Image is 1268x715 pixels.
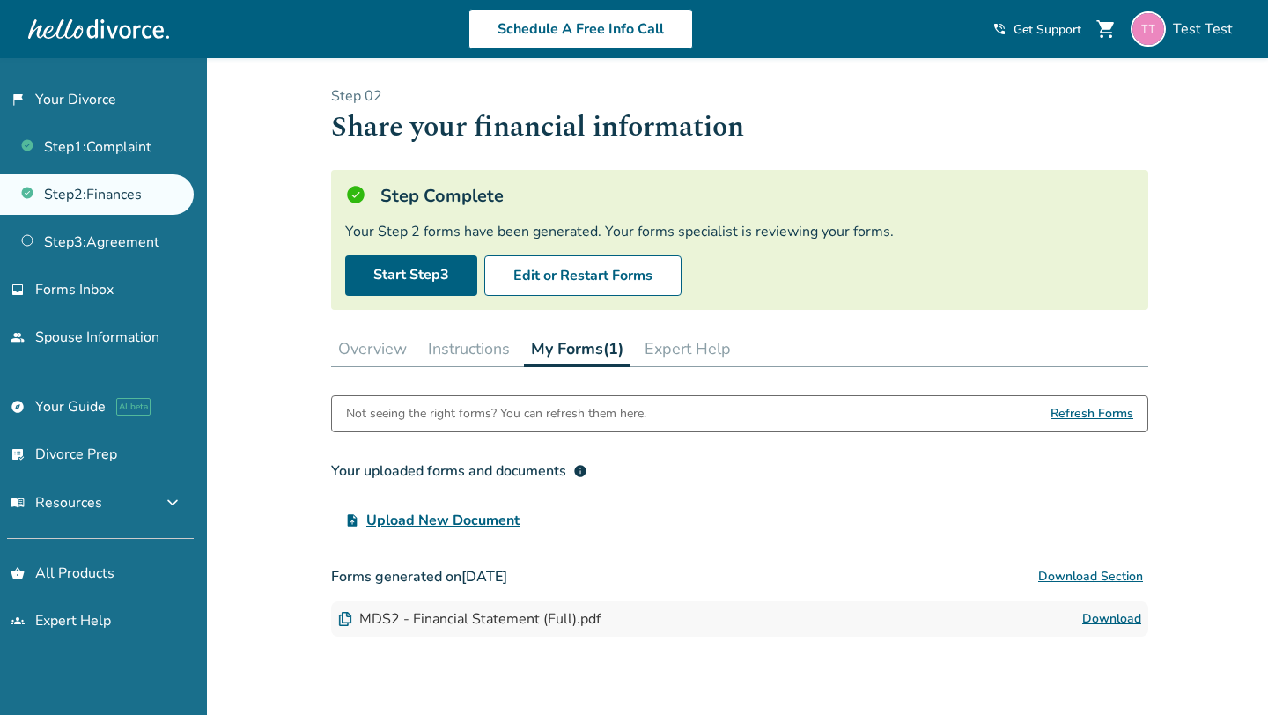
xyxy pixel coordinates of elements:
[11,447,25,461] span: list_alt_check
[346,396,646,431] div: Not seeing the right forms? You can refresh them here.
[1033,559,1148,594] button: Download Section
[331,331,414,366] button: Overview
[331,106,1148,149] h1: Share your financial information
[1131,11,1166,47] img: hellodivorcestatestest+7@gmail.com
[380,184,504,208] h5: Step Complete
[11,566,25,580] span: shopping_basket
[484,255,682,296] button: Edit or Restart Forms
[468,9,693,49] a: Schedule A Free Info Call
[338,612,352,626] img: Document
[331,559,1148,594] h3: Forms generated on [DATE]
[1180,630,1268,715] iframe: Chat Widget
[11,92,25,107] span: flag_2
[11,496,25,510] span: menu_book
[11,283,25,297] span: inbox
[11,330,25,344] span: people
[573,464,587,478] span: info
[331,461,587,482] div: Your uploaded forms and documents
[1082,608,1141,630] a: Download
[1095,18,1117,40] span: shopping_cart
[116,398,151,416] span: AI beta
[366,510,520,531] span: Upload New Document
[1014,21,1081,38] span: Get Support
[1173,19,1240,39] span: Test Test
[524,331,630,367] button: My Forms(1)
[345,222,1134,241] div: Your Step 2 forms have been generated. Your forms specialist is reviewing your forms.
[338,609,601,629] div: MDS2 - Financial Statement (Full).pdf
[345,255,477,296] a: Start Step3
[421,331,517,366] button: Instructions
[345,513,359,527] span: upload_file
[11,493,102,512] span: Resources
[162,492,183,513] span: expand_more
[11,614,25,628] span: groups
[1051,396,1133,431] span: Refresh Forms
[638,331,738,366] button: Expert Help
[992,21,1081,38] a: phone_in_talkGet Support
[11,400,25,414] span: explore
[992,22,1006,36] span: phone_in_talk
[331,86,1148,106] p: Step 0 2
[35,280,114,299] span: Forms Inbox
